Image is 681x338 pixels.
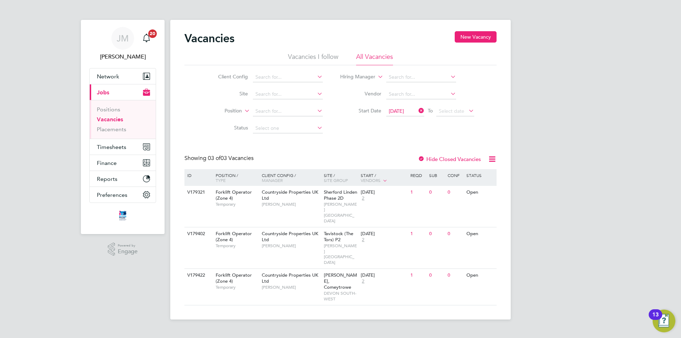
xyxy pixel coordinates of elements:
[216,284,258,290] span: Temporary
[117,34,129,43] span: JM
[89,210,156,221] a: Go to home page
[210,169,260,186] div: Position /
[418,156,481,162] label: Hide Closed Vacancies
[361,189,407,195] div: [DATE]
[262,231,318,243] span: Countryside Properties UK Ltd
[340,107,381,114] label: Start Date
[118,210,128,221] img: itsconstruction-logo-retina.png
[97,89,109,96] span: Jobs
[439,108,464,114] span: Select date
[361,278,365,284] span: 2
[324,243,358,265] span: [PERSON_NAME][GEOGRAPHIC_DATA]
[118,243,138,249] span: Powered by
[386,89,456,99] input: Search for...
[465,227,495,240] div: Open
[90,139,156,155] button: Timesheets
[446,186,464,199] div: 0
[361,237,365,243] span: 2
[260,169,322,186] div: Client Config /
[361,195,365,201] span: 2
[324,201,358,223] span: [PERSON_NAME][GEOGRAPHIC_DATA]
[184,155,255,162] div: Showing
[324,177,348,183] span: Site Group
[389,108,404,114] span: [DATE]
[216,177,226,183] span: Type
[262,243,320,249] span: [PERSON_NAME]
[253,123,323,133] input: Select one
[186,227,210,240] div: V179402
[386,72,456,82] input: Search for...
[118,249,138,255] span: Engage
[427,186,446,199] div: 0
[216,189,252,201] span: Forklift Operator (Zone 4)
[465,186,495,199] div: Open
[139,27,154,50] a: 20
[253,106,323,116] input: Search for...
[97,176,117,182] span: Reports
[216,272,252,284] span: Forklift Operator (Zone 4)
[184,31,234,45] h2: Vacancies
[90,84,156,100] button: Jobs
[90,155,156,171] button: Finance
[148,29,157,38] span: 20
[97,160,117,166] span: Finance
[262,284,320,290] span: [PERSON_NAME]
[216,231,252,243] span: Forklift Operator (Zone 4)
[90,68,156,84] button: Network
[409,169,427,181] div: Reqd
[90,100,156,139] div: Jobs
[207,73,248,80] label: Client Config
[97,106,120,113] a: Positions
[334,73,375,81] label: Hiring Manager
[216,243,258,249] span: Temporary
[361,272,407,278] div: [DATE]
[409,269,427,282] div: 1
[361,231,407,237] div: [DATE]
[652,315,659,324] div: 13
[216,201,258,207] span: Temporary
[322,169,359,186] div: Site /
[253,72,323,82] input: Search for...
[427,169,446,181] div: Sub
[340,90,381,97] label: Vendor
[90,187,156,203] button: Preferences
[361,177,381,183] span: Vendors
[207,124,248,131] label: Status
[324,290,358,301] span: DEVON SOUTH-WEST
[186,186,210,199] div: V179321
[207,90,248,97] label: Site
[186,169,210,181] div: ID
[324,231,353,243] span: Tavistock (The Tors) P2
[81,20,165,234] nav: Main navigation
[446,269,464,282] div: 0
[455,31,497,43] button: New Vacancy
[208,155,254,162] span: 03 Vacancies
[359,169,409,187] div: Start /
[108,243,138,256] a: Powered byEngage
[409,227,427,240] div: 1
[97,116,123,123] a: Vacancies
[446,227,464,240] div: 0
[262,177,283,183] span: Manager
[97,126,126,133] a: Placements
[253,89,323,99] input: Search for...
[288,52,338,65] li: Vacancies I follow
[186,269,210,282] div: V179422
[465,269,495,282] div: Open
[97,144,126,150] span: Timesheets
[426,106,435,115] span: To
[208,155,221,162] span: 03 of
[97,192,127,198] span: Preferences
[262,272,318,284] span: Countryside Properties UK Ltd
[653,310,675,332] button: Open Resource Center, 13 new notifications
[446,169,464,181] div: Conf
[262,201,320,207] span: [PERSON_NAME]
[97,73,119,80] span: Network
[427,227,446,240] div: 0
[90,171,156,187] button: Reports
[324,272,357,290] span: [PERSON_NAME], Comeytrowe
[262,189,318,201] span: Countryside Properties UK Ltd
[89,27,156,61] a: JM[PERSON_NAME]
[324,189,357,201] span: Sherford Linden Phase 2D
[89,52,156,61] span: Joe Melmoth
